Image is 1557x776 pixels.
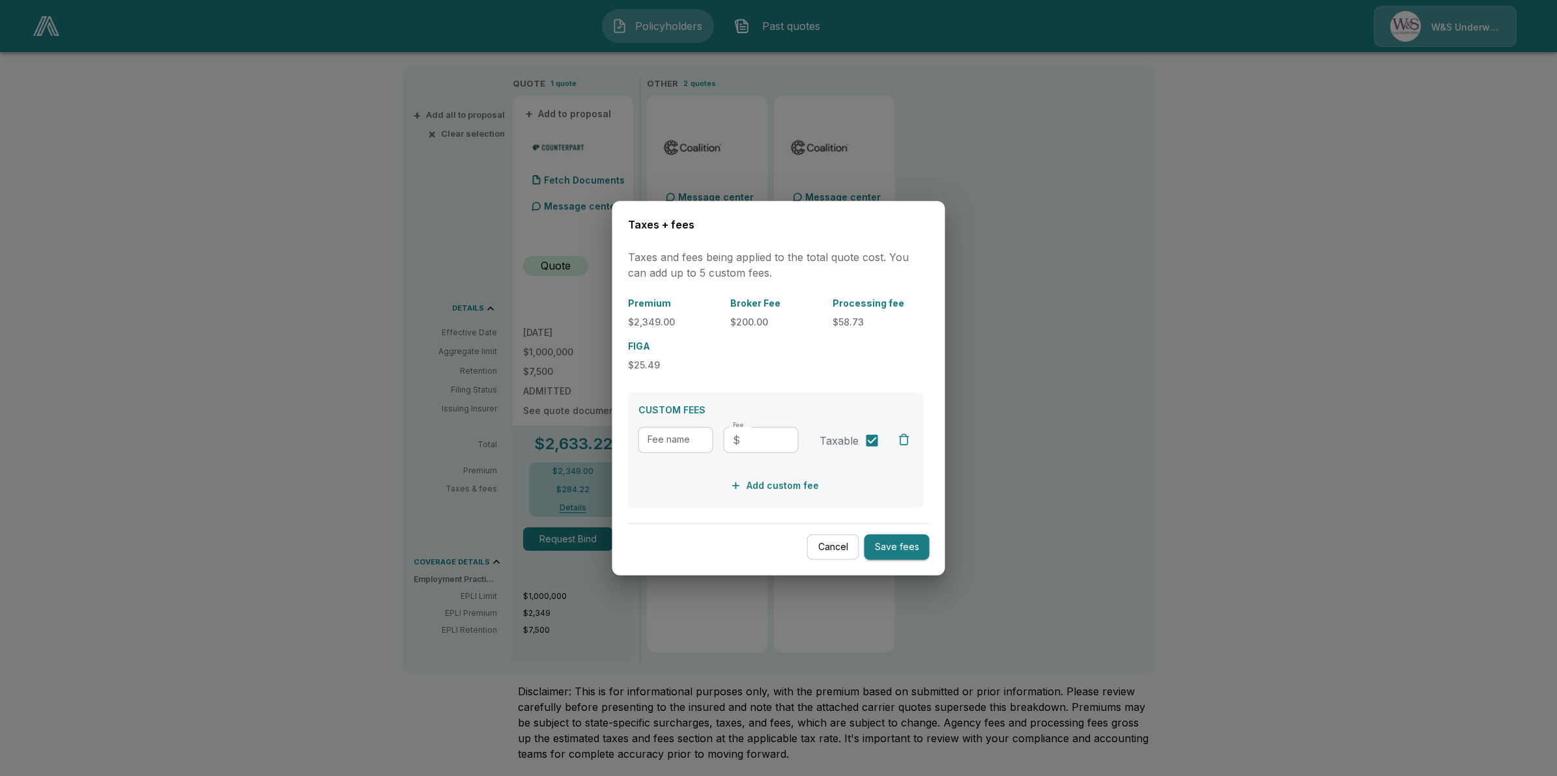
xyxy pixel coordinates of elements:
[730,314,822,328] p: $200.00
[628,296,720,309] p: Premium
[628,217,930,234] h6: Taxes + fees
[807,534,859,560] button: Cancel
[628,339,720,352] p: FIGA
[733,432,740,447] p: $
[728,473,824,497] button: Add custom fee
[730,296,822,309] p: Broker Fee
[628,357,720,371] p: $25.49
[638,402,914,416] p: CUSTOM FEES
[833,296,924,309] p: Processing fee
[628,249,930,280] p: Taxes and fees being applied to the total quote cost. You can add up to 5 custom fees.
[628,314,720,328] p: $2,349.00
[820,432,859,448] span: Taxable
[733,421,744,429] label: Fee
[864,534,930,560] button: Save fees
[833,314,924,328] p: $58.73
